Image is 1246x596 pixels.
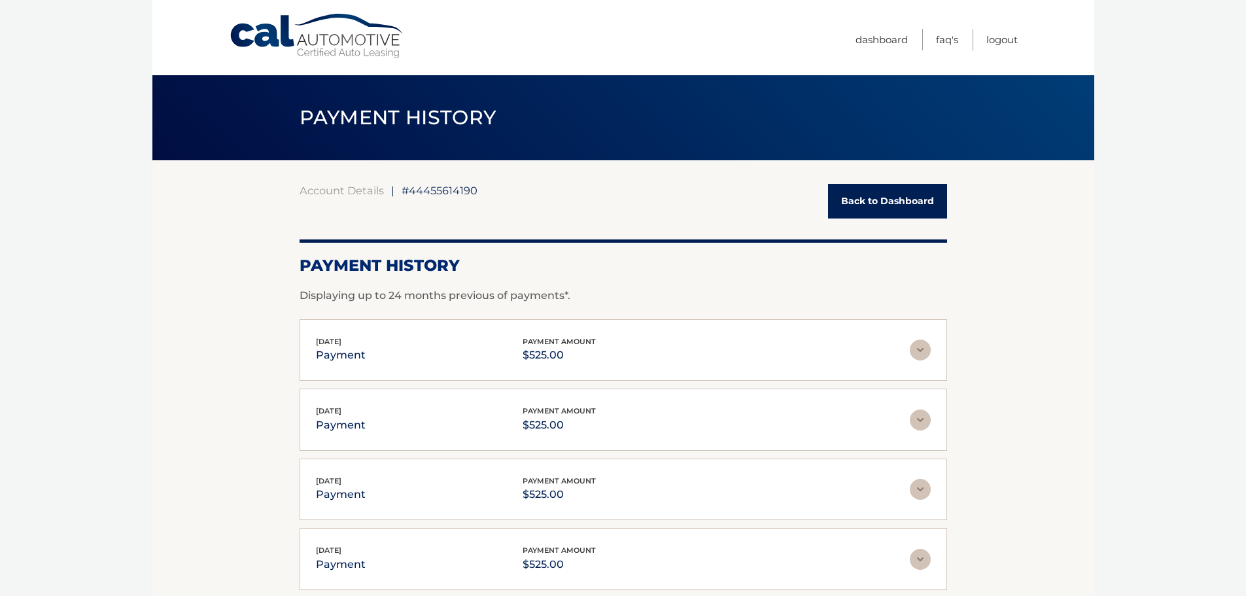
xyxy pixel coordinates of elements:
span: [DATE] [316,546,341,555]
p: payment [316,485,366,504]
img: accordion-rest.svg [910,479,931,500]
span: payment amount [523,406,596,415]
a: Logout [986,29,1018,50]
a: Back to Dashboard [828,184,947,219]
a: Cal Automotive [229,13,406,60]
span: | [391,184,394,197]
span: [DATE] [316,337,341,346]
p: $525.00 [523,346,596,364]
a: Account Details [300,184,384,197]
p: payment [316,555,366,574]
span: payment amount [523,476,596,485]
p: payment [316,416,366,434]
p: $525.00 [523,555,596,574]
span: PAYMENT HISTORY [300,105,496,130]
a: FAQ's [936,29,958,50]
span: [DATE] [316,476,341,485]
p: payment [316,346,366,364]
a: Dashboard [856,29,908,50]
span: payment amount [523,337,596,346]
img: accordion-rest.svg [910,549,931,570]
p: $525.00 [523,416,596,434]
img: accordion-rest.svg [910,410,931,430]
p: $525.00 [523,485,596,504]
span: #44455614190 [402,184,477,197]
p: Displaying up to 24 months previous of payments*. [300,288,947,304]
img: accordion-rest.svg [910,340,931,360]
h2: Payment History [300,256,947,275]
span: [DATE] [316,406,341,415]
span: payment amount [523,546,596,555]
